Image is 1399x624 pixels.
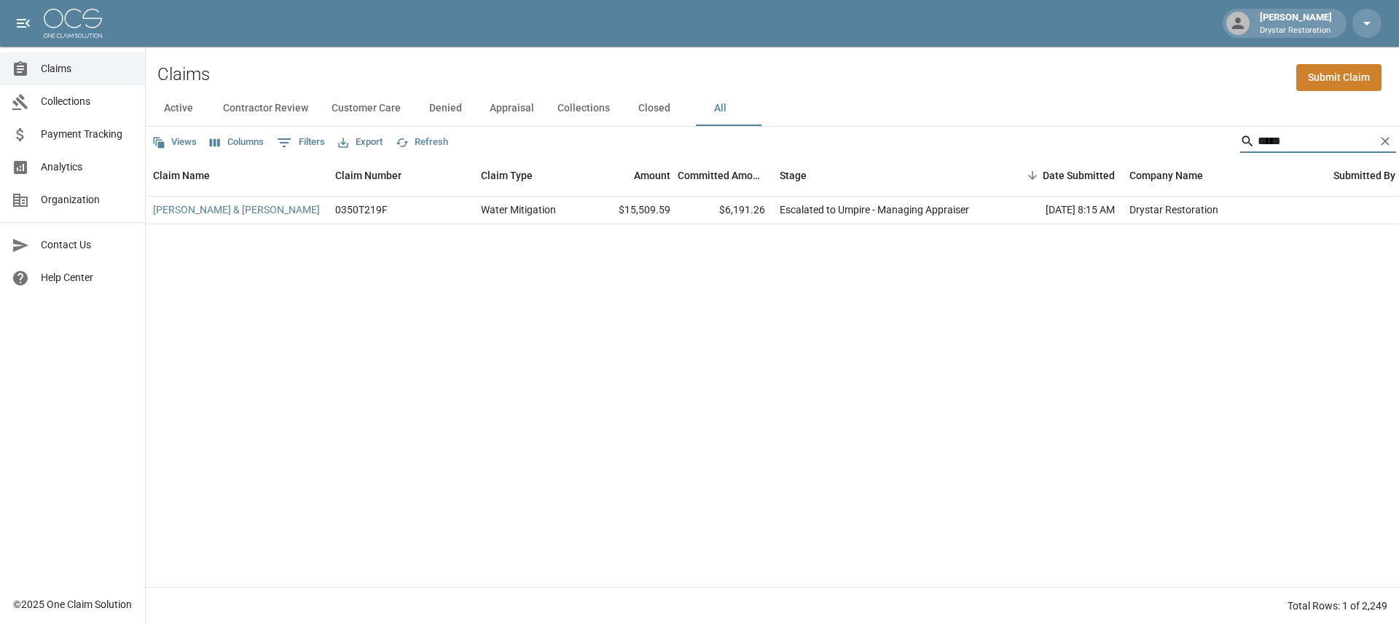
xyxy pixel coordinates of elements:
div: Amount [583,155,678,196]
a: [PERSON_NAME] & [PERSON_NAME] [153,202,320,217]
div: Company Name [1122,155,1326,196]
span: Contact Us [41,237,133,253]
img: ocs-logo-white-transparent.png [44,9,102,38]
div: © 2025 One Claim Solution [13,597,132,612]
div: Company Name [1129,155,1203,196]
div: Committed Amount [678,155,765,196]
span: Claims [41,61,133,76]
div: Committed Amount [678,155,772,196]
button: Export [334,131,386,154]
div: Submitted By [1333,155,1395,196]
span: Help Center [41,270,133,285]
button: Collections [546,91,622,126]
div: [DATE] 8:15 AM [991,197,1122,224]
div: Date Submitted [991,155,1122,196]
div: $6,191.26 [678,197,772,224]
button: Show filters [273,131,329,154]
div: Stage [772,155,991,196]
div: [PERSON_NAME] [1254,10,1338,36]
div: Water Mitigation [481,202,556,217]
button: Clear [1374,130,1396,152]
div: Drystar Restoration [1129,202,1218,217]
div: Claim Type [481,155,533,196]
button: Closed [622,91,687,126]
button: Views [149,131,200,154]
button: All [687,91,753,126]
span: Organization [41,192,133,208]
div: Claim Number [328,155,474,196]
span: Analytics [41,159,133,175]
h2: Claims [157,64,210,85]
button: Denied [412,91,478,126]
button: Appraisal [478,91,546,126]
div: Total Rows: 1 of 2,249 [1288,599,1387,613]
div: 0350T219F [335,202,388,217]
span: Collections [41,94,133,109]
div: Search [1240,130,1396,156]
button: Contractor Review [211,91,320,126]
button: Customer Care [320,91,412,126]
div: Claim Number [335,155,401,196]
button: open drawer [9,9,38,38]
a: Submit Claim [1296,64,1382,91]
button: Refresh [392,131,452,154]
div: Claim Name [146,155,328,196]
div: dynamic tabs [146,91,1399,126]
span: Payment Tracking [41,127,133,142]
div: Date Submitted [1043,155,1115,196]
div: Claim Name [153,155,210,196]
button: Sort [1022,165,1043,186]
div: Claim Type [474,155,583,196]
div: Escalated to Umpire - Managing Appraiser [780,202,969,217]
p: Drystar Restoration [1260,25,1332,37]
div: Stage [780,155,807,196]
div: $15,509.59 [583,197,678,224]
button: Active [146,91,211,126]
div: Amount [634,155,670,196]
button: Select columns [206,131,267,154]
